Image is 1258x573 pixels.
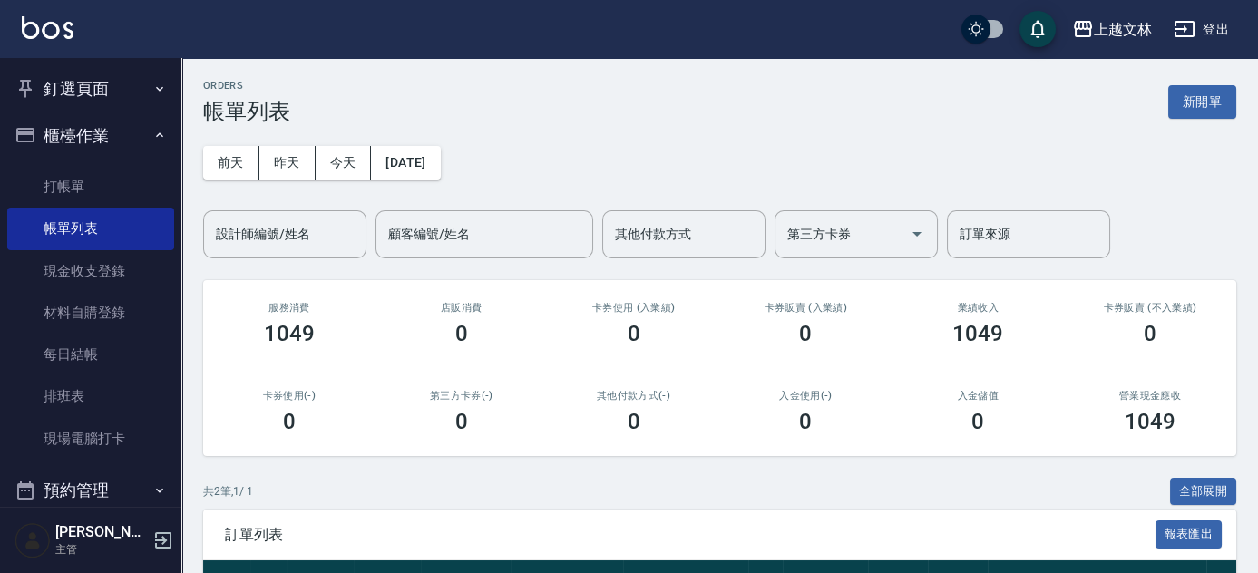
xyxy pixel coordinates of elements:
button: save [1019,11,1056,47]
a: 材料自購登錄 [7,292,174,334]
h2: 第三方卡券(-) [397,390,526,402]
a: 帳單列表 [7,208,174,249]
h2: 入金儲值 [913,390,1042,402]
h3: 帳單列表 [203,99,290,124]
h3: 0 [628,409,640,434]
h3: 1049 [1125,409,1175,434]
button: 櫃檯作業 [7,112,174,160]
button: 上越文林 [1065,11,1159,48]
button: 報表匯出 [1156,520,1223,549]
h2: ORDERS [203,80,290,92]
p: 共 2 筆, 1 / 1 [203,483,253,500]
img: Logo [22,16,73,39]
a: 現場電腦打卡 [7,418,174,460]
button: 預約管理 [7,467,174,514]
h2: 卡券使用(-) [225,390,354,402]
h3: 0 [971,409,984,434]
button: 登出 [1166,13,1236,46]
h5: [PERSON_NAME] [55,523,148,541]
button: 全部展開 [1170,478,1237,506]
button: 釘選頁面 [7,65,174,112]
h3: 0 [283,409,296,434]
h3: 0 [455,321,468,346]
h3: 0 [799,409,812,434]
button: 新開單 [1168,85,1236,119]
button: 前天 [203,146,259,180]
div: 上越文林 [1094,18,1152,41]
h3: 0 [1144,321,1156,346]
button: 今天 [316,146,372,180]
img: Person [15,522,51,558]
h3: 0 [455,409,468,434]
h3: 服務消費 [225,302,354,314]
button: 昨天 [259,146,316,180]
h2: 卡券販賣 (入業績) [741,302,870,314]
h3: 1049 [952,321,1003,346]
h3: 0 [799,321,812,346]
a: 排班表 [7,375,174,417]
h2: 營業現金應收 [1086,390,1214,402]
a: 現金收支登錄 [7,250,174,292]
h2: 卡券販賣 (不入業績) [1086,302,1214,314]
a: 新開單 [1168,92,1236,110]
span: 訂單列表 [225,526,1156,544]
h3: 0 [628,321,640,346]
a: 報表匯出 [1156,525,1223,542]
h2: 其他付款方式(-) [570,390,698,402]
button: Open [902,219,931,248]
a: 打帳單 [7,166,174,208]
h2: 卡券使用 (入業績) [570,302,698,314]
button: [DATE] [371,146,440,180]
a: 每日結帳 [7,334,174,375]
h3: 1049 [264,321,315,346]
p: 主管 [55,541,148,558]
h2: 入金使用(-) [741,390,870,402]
h2: 店販消費 [397,302,526,314]
h2: 業績收入 [913,302,1042,314]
